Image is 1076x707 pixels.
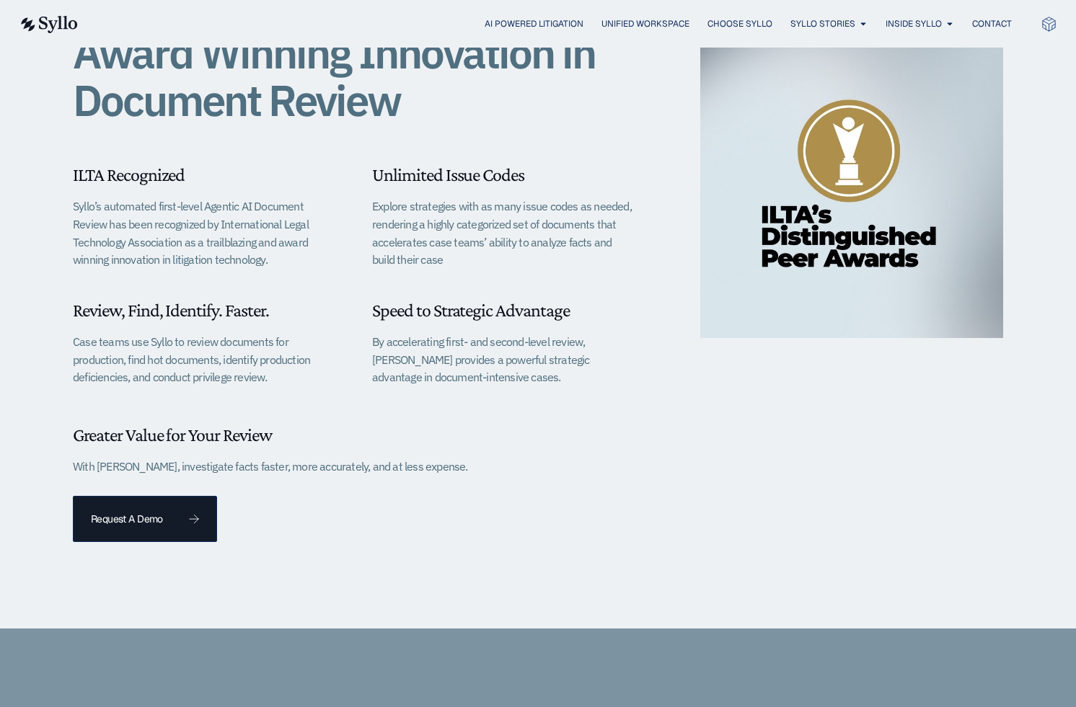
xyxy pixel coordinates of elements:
[73,458,468,476] p: With [PERSON_NAME], investigate facts faster, more accurately, and at less expense.
[73,197,336,269] p: Syllo’s automated first-level Agentic AI Document Review has been recognized by International Leg...
[372,300,570,321] span: Speed to Strategic Advantage
[700,35,1003,338] img: ILTA Distinguished Peer Awards
[73,164,185,185] span: ILTA Recognized
[601,17,689,30] a: Unified Workspace
[886,17,942,30] a: Inside Syllo
[73,300,269,321] span: Review, Find, Identify. Faster.
[707,17,772,30] a: Choose Syllo
[73,29,635,124] h1: Award Winning Innovation in Document Review
[107,17,1012,31] nav: Menu
[972,17,1012,30] a: Contact
[372,164,524,185] span: Unlimited Issue Codes
[19,16,78,33] img: syllo
[73,496,217,542] a: Request A Demo
[485,17,583,30] a: AI Powered Litigation
[91,514,163,524] span: Request A Demo
[372,197,635,269] p: Explore strategies with as many issue codes as needed, rendering a highly categorized set of docu...
[107,17,1012,31] div: Menu Toggle
[790,17,855,30] a: Syllo Stories
[73,333,336,386] p: Case teams use Syllo to review documents for production, find hot documents, identify production ...
[372,333,635,386] p: By accelerating first- and second-level review, [PERSON_NAME] provides a powerful strategic advan...
[73,424,272,445] span: Greater Value for Your Review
